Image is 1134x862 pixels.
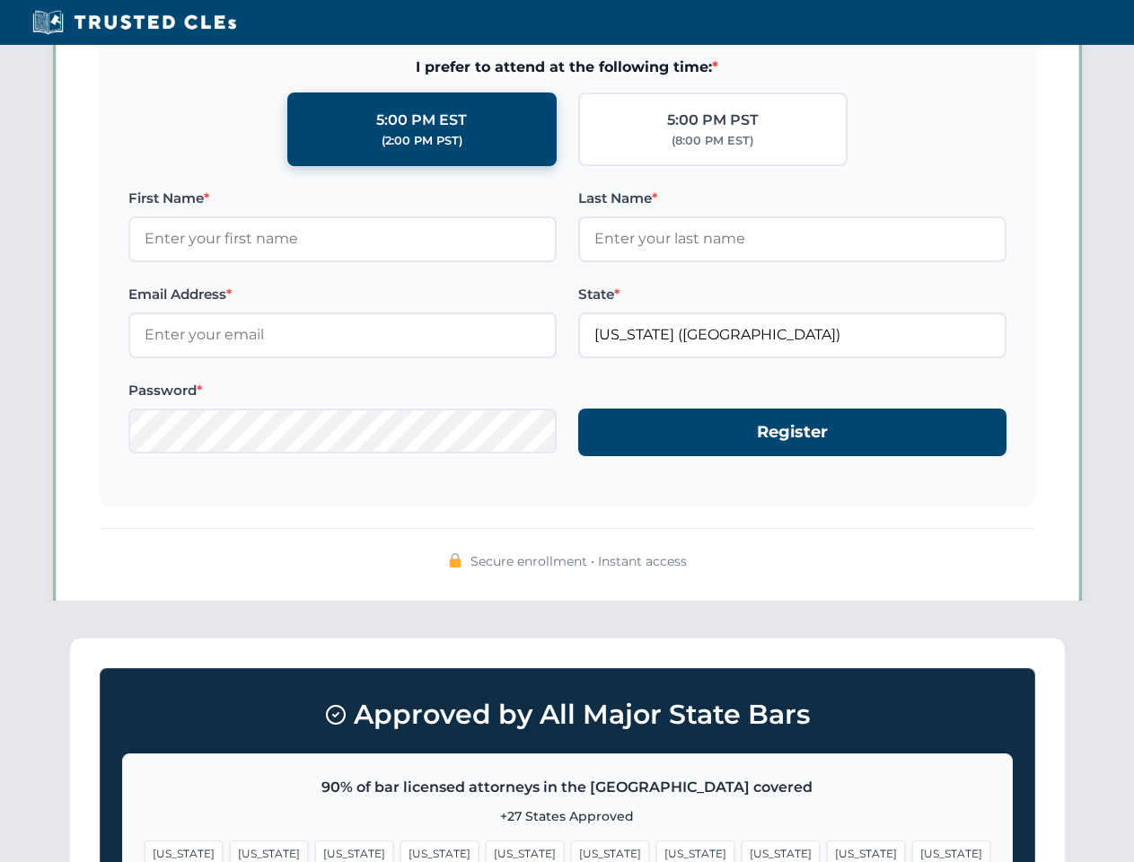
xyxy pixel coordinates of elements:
[128,312,557,357] input: Enter your email
[667,109,759,132] div: 5:00 PM PST
[672,132,753,150] div: (8:00 PM EST)
[448,553,462,567] img: 🔒
[578,409,1007,456] button: Register
[578,188,1007,209] label: Last Name
[27,9,242,36] img: Trusted CLEs
[578,312,1007,357] input: Florida (FL)
[128,216,557,261] input: Enter your first name
[145,806,990,826] p: +27 States Approved
[578,216,1007,261] input: Enter your last name
[578,284,1007,305] label: State
[376,109,467,132] div: 5:00 PM EST
[128,56,1007,79] span: I prefer to attend at the following time:
[128,188,557,209] label: First Name
[470,551,687,571] span: Secure enrollment • Instant access
[128,284,557,305] label: Email Address
[145,776,990,799] p: 90% of bar licensed attorneys in the [GEOGRAPHIC_DATA] covered
[382,132,462,150] div: (2:00 PM PST)
[128,380,557,401] label: Password
[122,690,1013,739] h3: Approved by All Major State Bars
